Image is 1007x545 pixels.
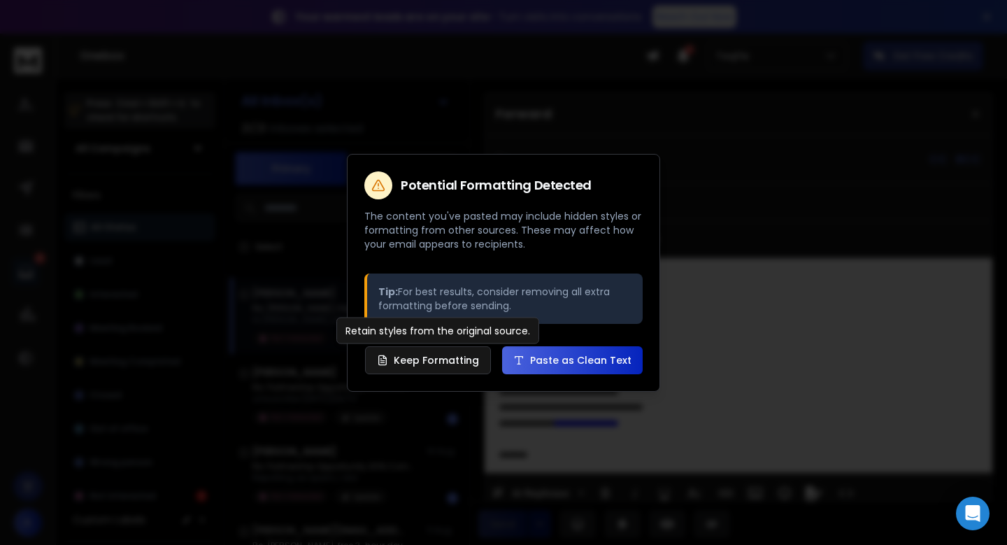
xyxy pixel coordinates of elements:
button: Paste as Clean Text [502,346,643,374]
p: The content you've pasted may include hidden styles or formatting from other sources. These may a... [364,209,643,251]
h2: Potential Formatting Detected [401,179,592,192]
div: Retain styles from the original source. [336,318,539,344]
button: Keep Formatting [365,346,491,374]
div: Open Intercom Messenger [956,497,990,530]
strong: Tip: [378,285,398,299]
p: For best results, consider removing all extra formatting before sending. [378,285,631,313]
